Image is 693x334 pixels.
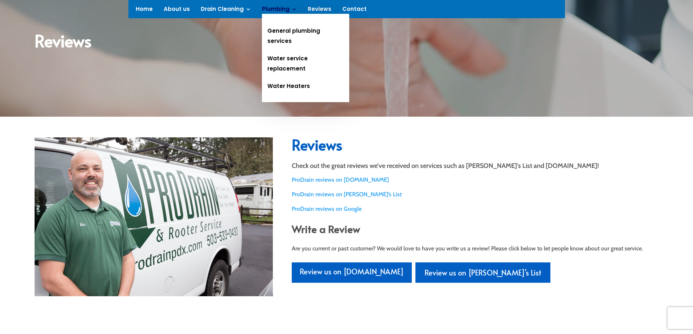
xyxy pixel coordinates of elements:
a: ProDrain reviews on [DOMAIN_NAME] [292,176,389,183]
p: Check out the great reviews we’ve received on services such as [PERSON_NAME]’s List and [DOMAIN_N... [292,161,658,170]
a: Drain Cleaning [201,7,251,15]
a: General plumbing services [262,22,349,50]
a: Water service replacement [262,50,349,77]
a: Home [136,7,153,15]
a: Review us on [PERSON_NAME]'s List [415,262,550,283]
p: Are you current or past customer? We would love to have you write us a review! Please click below... [292,244,658,253]
a: Water Heaters [262,77,349,95]
a: About us [164,7,190,15]
a: Plumbing [262,7,297,15]
a: Review us on [DOMAIN_NAME] [292,262,412,283]
h2: Reviews [292,137,658,156]
h2: Write a Review [292,223,658,239]
img: _MG_4155_1 [35,137,273,296]
a: Reviews [308,7,331,15]
a: ProDrain reviews on Google [292,205,362,212]
h2: Reviews [35,32,658,52]
a: ProDrain reviews on [PERSON_NAME]’s List [292,191,402,198]
a: Contact [342,7,367,15]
